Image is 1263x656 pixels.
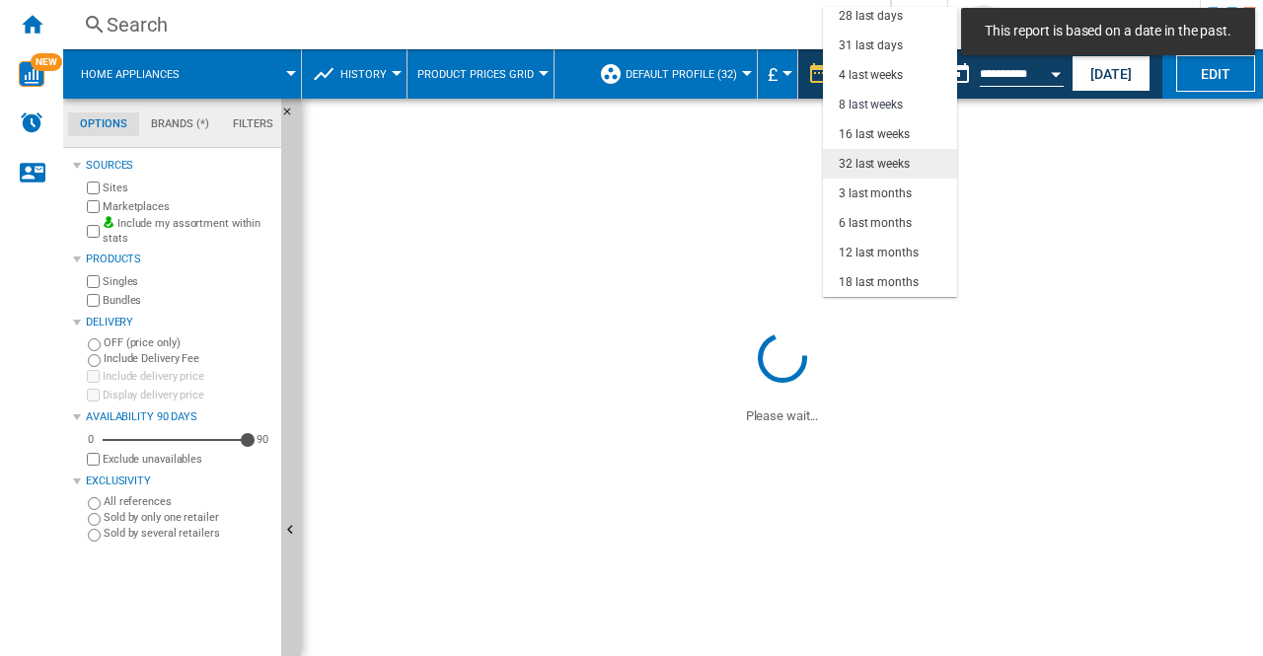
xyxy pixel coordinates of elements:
div: 6 last months [839,215,912,232]
div: 18 last months [839,274,919,291]
div: 28 last days [839,8,903,25]
div: 12 last months [839,245,919,261]
div: 8 last weeks [839,97,903,113]
div: 4 last weeks [839,67,903,84]
div: 16 last weeks [839,126,910,143]
div: 3 last months [839,185,912,202]
span: This report is based on a date in the past. [979,22,1237,41]
div: 31 last days [839,37,903,54]
div: 32 last weeks [839,156,910,173]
